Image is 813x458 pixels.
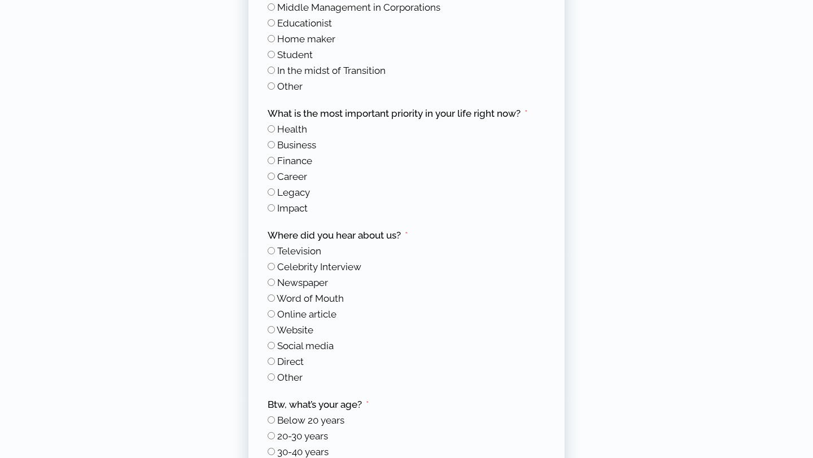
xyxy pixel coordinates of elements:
[277,340,334,351] span: Social media
[277,415,344,426] span: Below 20 years
[268,247,275,254] input: Television
[268,35,275,42] input: Home maker
[277,430,328,442] span: 20-30 years
[277,139,316,151] span: Business
[277,187,310,198] span: Legacy
[277,124,307,135] span: Health
[268,310,275,318] input: Online article
[277,155,312,166] span: Finance
[277,49,313,60] span: Student
[268,141,275,148] input: Business
[277,2,440,13] span: Middle Management in Corporations
[268,19,275,27] input: Educationist
[277,293,344,304] span: Word of Mouth
[277,171,307,182] span: Career
[268,373,275,381] input: Other
[268,358,275,365] input: Direct
[277,202,308,214] span: Impact
[268,67,275,74] input: In the midst of Transition
[277,372,303,383] span: Other
[268,229,408,242] label: Where did you hear about us?
[268,51,275,58] input: Student
[268,263,275,270] input: Celebrity Interview
[277,356,304,367] span: Direct
[277,446,329,457] span: 30-40 years
[268,173,275,180] input: Career
[277,33,335,45] span: Home maker
[277,245,321,257] span: Television
[277,65,386,76] span: In the midst of Transition
[268,3,275,11] input: Middle Management in Corporations
[277,277,328,288] span: Newspaper
[268,326,275,333] input: Website
[268,107,528,120] label: What is the most important priority in your life right now?
[277,81,303,92] span: Other
[268,294,275,302] input: Word of Mouth
[268,82,275,90] input: Other
[268,342,275,349] input: Social media
[277,17,332,29] span: Educationist
[268,125,275,133] input: Health
[268,416,275,424] input: Below 20 years
[268,279,275,286] input: Newspaper
[268,204,275,212] input: Impact
[277,324,313,336] span: Website
[277,309,336,320] span: Online article
[268,157,275,164] input: Finance
[268,448,275,455] input: 30-40 years
[268,188,275,196] input: Legacy
[268,432,275,439] input: 20-30 years
[277,261,361,272] span: Celebrity Interview
[268,398,369,411] label: Btw, what’s your age?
